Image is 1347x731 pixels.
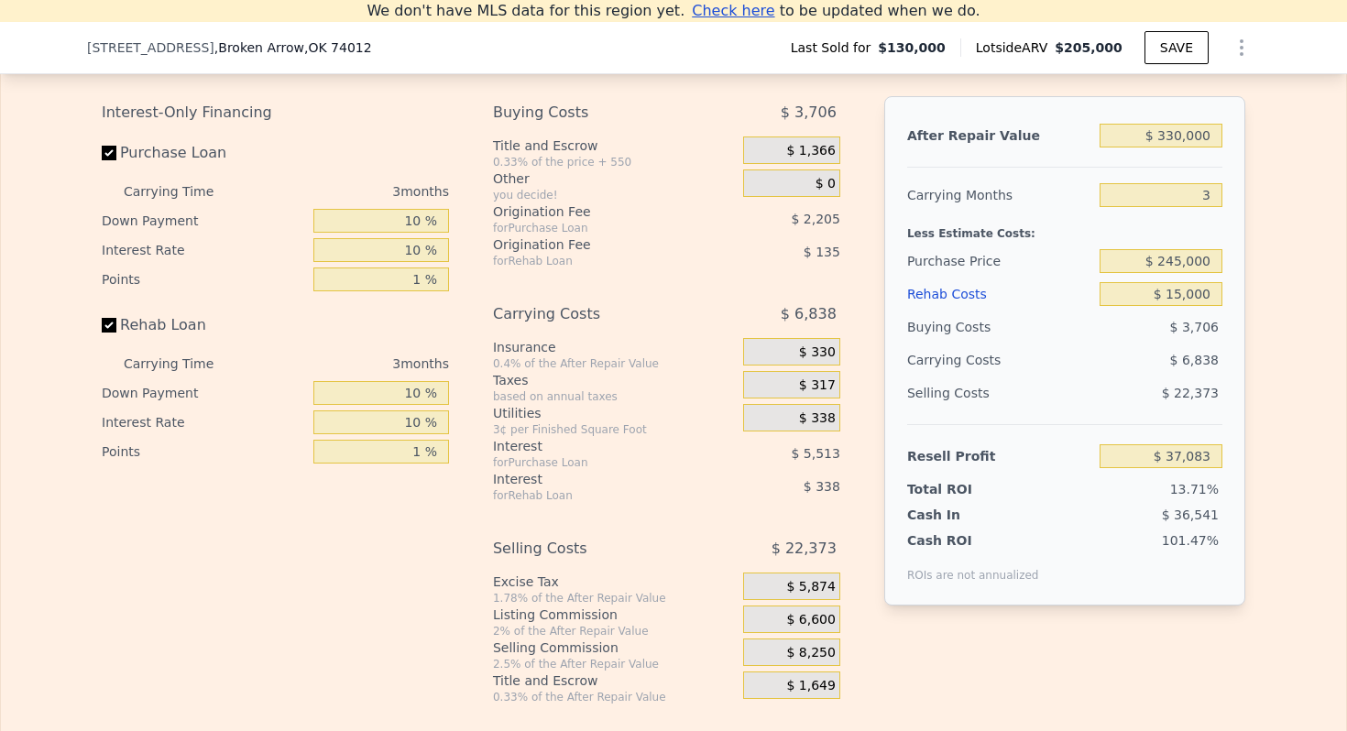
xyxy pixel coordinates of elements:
[907,278,1092,311] div: Rehab Costs
[102,235,306,265] div: Interest Rate
[102,136,306,169] label: Purchase Loan
[250,349,449,378] div: 3 months
[878,38,946,57] span: $130,000
[493,298,697,331] div: Carrying Costs
[493,470,697,488] div: Interest
[124,349,243,378] div: Carrying Time
[1170,320,1219,334] span: $ 3,706
[250,177,449,206] div: 3 months
[493,657,736,671] div: 2.5% of the After Repair Value
[907,550,1039,583] div: ROIs are not annualized
[214,38,372,57] span: , Broken Arrow
[493,422,736,437] div: 3¢ per Finished Square Foot
[102,146,116,160] input: Purchase Loan
[102,265,306,294] div: Points
[907,212,1222,245] div: Less Estimate Costs:
[493,254,697,268] div: for Rehab Loan
[493,202,697,221] div: Origination Fee
[493,389,736,404] div: based on annual taxes
[799,377,836,394] span: $ 317
[493,155,736,169] div: 0.33% of the price + 550
[1055,40,1122,55] span: $205,000
[493,437,697,455] div: Interest
[304,40,372,55] span: , OK 74012
[102,408,306,437] div: Interest Rate
[781,96,837,129] span: $ 3,706
[907,311,1092,344] div: Buying Costs
[976,38,1055,57] span: Lotside ARV
[1144,31,1209,64] button: SAVE
[907,344,1022,376] div: Carrying Costs
[493,235,697,254] div: Origination Fee
[124,177,243,206] div: Carrying Time
[907,179,1092,212] div: Carrying Months
[102,378,306,408] div: Down Payment
[102,437,306,466] div: Points
[907,119,1092,152] div: After Repair Value
[791,38,879,57] span: Last Sold for
[493,606,736,624] div: Listing Commission
[772,532,837,565] span: $ 22,373
[493,671,736,690] div: Title and Escrow
[804,245,840,259] span: $ 135
[493,371,736,389] div: Taxes
[786,612,835,628] span: $ 6,600
[493,221,697,235] div: for Purchase Loan
[907,245,1092,278] div: Purchase Price
[1223,29,1260,66] button: Show Options
[493,338,736,356] div: Insurance
[493,404,736,422] div: Utilities
[493,532,697,565] div: Selling Costs
[907,376,1092,409] div: Selling Costs
[1170,482,1219,496] span: 13.71%
[799,344,836,361] span: $ 330
[786,645,835,661] span: $ 8,250
[493,455,697,470] div: for Purchase Loan
[804,479,840,494] span: $ 338
[786,678,835,694] span: $ 1,649
[493,136,736,155] div: Title and Escrow
[907,480,1022,498] div: Total ROI
[493,624,736,638] div: 2% of the After Repair Value
[102,96,449,129] div: Interest-Only Financing
[493,573,736,591] div: Excise Tax
[786,579,835,595] span: $ 5,874
[781,298,837,331] span: $ 6,838
[816,176,836,192] span: $ 0
[493,690,736,704] div: 0.33% of the After Repair Value
[791,212,839,226] span: $ 2,205
[493,188,736,202] div: you decide!
[1162,386,1219,400] span: $ 22,373
[493,356,736,371] div: 0.4% of the After Repair Value
[493,96,697,129] div: Buying Costs
[799,410,836,427] span: $ 338
[1162,507,1219,522] span: $ 36,541
[493,488,697,503] div: for Rehab Loan
[1170,353,1219,367] span: $ 6,838
[87,38,214,57] span: [STREET_ADDRESS]
[907,506,1022,524] div: Cash In
[1162,533,1219,548] span: 101.47%
[692,2,774,19] span: Check here
[102,309,306,342] label: Rehab Loan
[102,318,116,333] input: Rehab Loan
[907,531,1039,550] div: Cash ROI
[493,169,736,188] div: Other
[907,440,1092,473] div: Resell Profit
[493,591,736,606] div: 1.78% of the After Repair Value
[786,143,835,159] span: $ 1,366
[102,206,306,235] div: Down Payment
[791,446,839,461] span: $ 5,513
[493,638,736,657] div: Selling Commission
